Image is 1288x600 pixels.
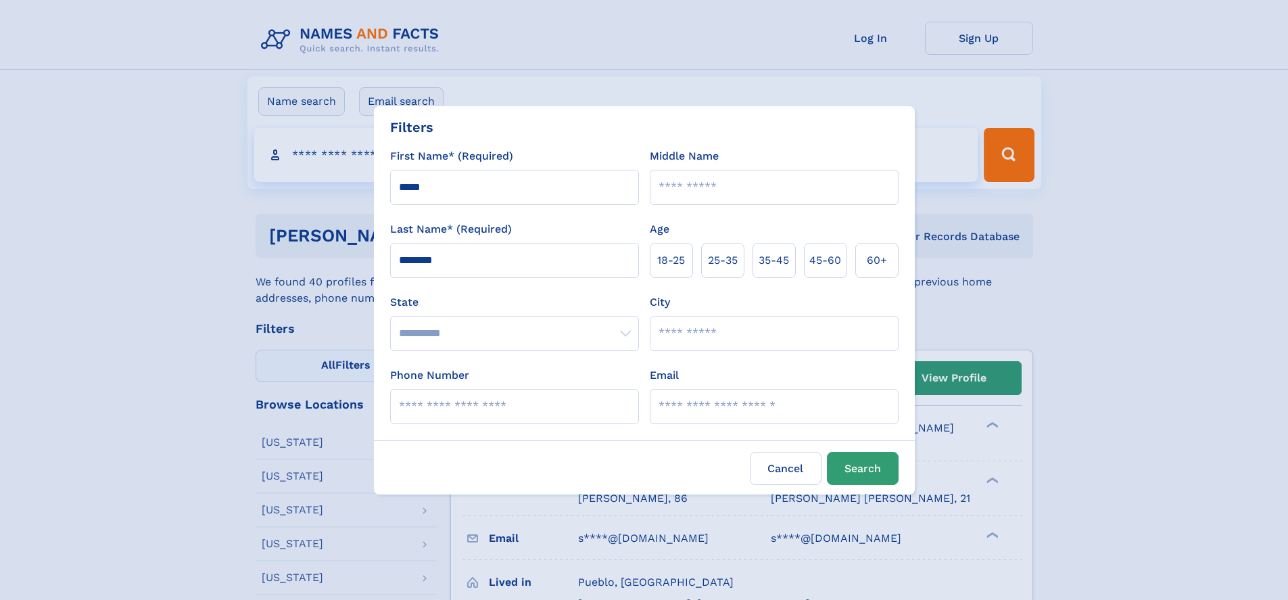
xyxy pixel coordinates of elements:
[390,117,433,137] div: Filters
[708,252,738,269] span: 25‑35
[750,452,821,485] label: Cancel
[827,452,899,485] button: Search
[650,221,669,237] label: Age
[809,252,841,269] span: 45‑60
[390,148,513,164] label: First Name* (Required)
[867,252,887,269] span: 60+
[390,367,469,384] label: Phone Number
[390,221,512,237] label: Last Name* (Required)
[390,294,639,310] label: State
[650,367,679,384] label: Email
[657,252,685,269] span: 18‑25
[650,294,670,310] label: City
[650,148,719,164] label: Middle Name
[759,252,789,269] span: 35‑45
